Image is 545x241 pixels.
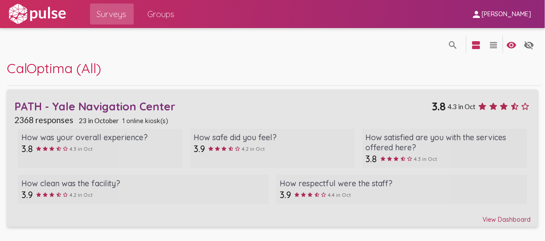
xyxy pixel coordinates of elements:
[521,35,538,53] button: language
[280,178,524,188] div: How respectful were the staff?
[482,11,531,18] span: [PERSON_NAME]
[21,143,33,154] span: 3.8
[7,3,67,25] img: white-logo.svg
[14,208,531,223] div: View Dashboard
[507,40,517,50] mat-icon: language
[90,4,134,25] a: Surveys
[148,6,175,22] span: Groups
[328,191,351,198] span: 4.4 in Oct
[489,40,499,50] mat-icon: language
[432,99,446,113] span: 3.8
[280,189,291,200] span: 3.9
[14,115,73,125] span: 2368 responses
[366,153,377,164] span: 3.8
[194,143,205,154] span: 3.9
[471,9,482,20] mat-icon: person
[14,99,432,113] div: PATH - Yale Navigation Center
[69,145,93,152] span: 4.3 in Oct
[21,132,179,142] div: How was your overall experience?
[141,4,182,25] a: Groups
[471,40,482,50] mat-icon: language
[503,35,521,53] button: language
[69,191,93,198] span: 4.2 in Oct
[468,35,485,53] button: language
[7,89,538,227] a: PATH - Yale Navigation Center3.84.3 in Oct2368 responses23 in October1 online kiosk(s)How was you...
[448,40,458,50] mat-icon: language
[524,40,535,50] mat-icon: language
[21,189,33,200] span: 3.9
[366,132,524,152] div: How satisfied are you with the services offered here?
[414,156,437,162] span: 4.3 in Oct
[448,103,476,110] span: 4.3 in Oct
[485,35,503,53] button: language
[21,178,265,188] div: How clean was the facility?
[79,117,119,124] span: 23 in October
[7,60,101,77] span: CalOptima (All)
[122,117,168,125] span: 1 online kiosk(s)
[242,145,265,152] span: 4.2 in Oct
[194,132,351,142] div: How safe did you feel?
[97,6,127,22] span: Surveys
[464,6,538,22] button: [PERSON_NAME]
[444,35,462,53] button: language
